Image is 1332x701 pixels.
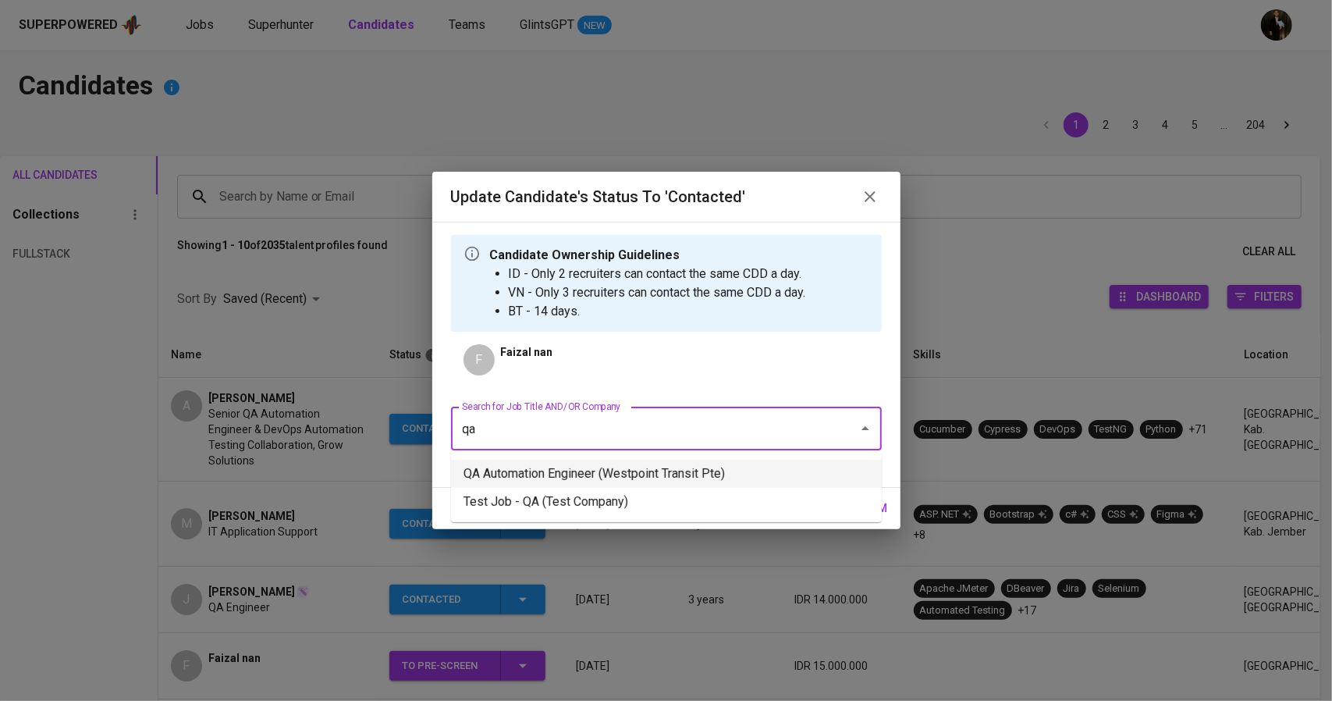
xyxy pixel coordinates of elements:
[451,488,882,516] li: Test Job - QA (Test Company)
[509,302,806,321] li: BT - 14 days.
[854,418,876,439] button: Close
[509,283,806,302] li: VN - Only 3 recruiters can contact the same CDD a day.
[501,344,553,360] p: Faizal nan
[509,265,806,283] li: ID - Only 2 recruiters can contact the same CDD a day.
[464,344,495,375] div: F
[451,184,746,209] h6: Update Candidate's Status to 'Contacted'
[490,246,806,265] p: Candidate Ownership Guidelines
[451,460,882,488] li: QA Automation Engineer (Westpoint Transit Pte)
